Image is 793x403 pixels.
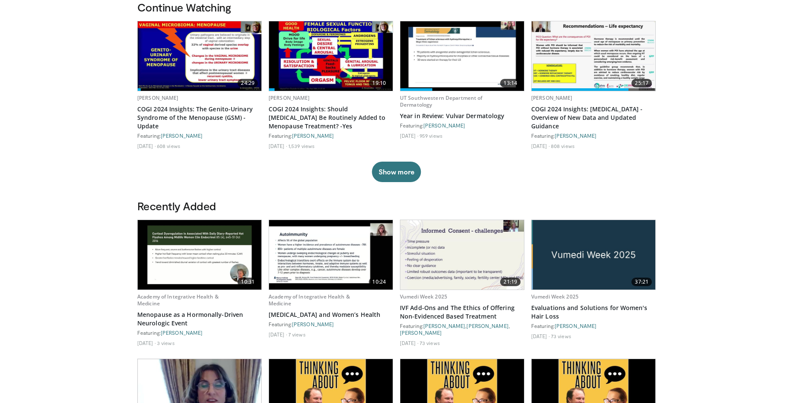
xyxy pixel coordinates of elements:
a: 37:21 [532,220,655,290]
img: c338cd8b-7ac8-49e0-9a4f-a073ccda6eb9.620x360_q85_upscale.jpg [400,220,524,290]
span: 19:10 [369,79,389,87]
li: 608 views [157,142,180,149]
span: 10:31 [237,278,258,286]
img: 71ba5052-f5e0-4888-bffd-53f04d4354f8.620x360_q85_upscale.jpg [269,21,393,91]
span: 25:17 [631,79,652,87]
a: [PERSON_NAME] [137,94,179,101]
a: [PERSON_NAME] [423,323,465,329]
img: a479e719-ad7a-4921-bf1b-3685b78a0a77.620x360_q85_upscale.jpg [138,21,261,91]
a: IVF Add-Ons and The Ethics of Offering Non-Evidenced Based Treatment [400,304,524,321]
a: Evaluations and Solutions for Women's Hair Loss [531,304,656,321]
div: Featuring: [531,132,656,139]
li: [DATE] [531,333,550,339]
span: 37:21 [631,278,652,286]
a: UT Southwestern Department of Dermatology [400,94,482,108]
div: Featuring: [269,321,393,328]
li: [DATE] [531,142,550,149]
li: 1,539 views [288,142,315,149]
span: 10:24 [369,278,389,286]
a: Vumedi Week 2025 [531,293,579,300]
a: [PERSON_NAME] [466,323,508,329]
a: [PERSON_NAME] [292,321,334,327]
img: 863ad2b7-98a8-4690-a4a1-461ddad521d5.620x360_q85_upscale.jpg [532,21,655,91]
div: Featuring: [137,132,262,139]
a: [PERSON_NAME] [161,133,203,139]
button: Show more [372,162,421,182]
div: Featuring: [137,329,262,336]
a: [PERSON_NAME] [555,323,596,329]
li: [DATE] [137,339,156,346]
a: Vumedi Week 2025 [400,293,447,300]
a: Menopause as a Hormonally-Driven Neurologic Event [137,310,262,328]
a: Year in Review: Vulvar Dermatology [400,112,524,120]
div: Featuring: [531,322,656,329]
a: [PERSON_NAME] [292,133,334,139]
a: Academy of Integrative Health & Medicine [137,293,219,307]
a: [PERSON_NAME] [531,94,573,101]
img: c83af1b5-04aa-475a-af0c-2ceb27fa279b.620x360_q85_upscale.jpg [269,220,393,290]
a: [MEDICAL_DATA] and Women’s Health [269,310,393,319]
a: [PERSON_NAME] [400,330,442,336]
a: COGI 2024 Insights: The Genito-Urinary Syndrome of the Menopause (GSM) - Update [137,105,262,130]
li: 73 views [551,333,571,339]
img: 15f3b668-c602-4700-91c2-a49dc2c2cd9e.620x360_q85_upscale.jpg [400,21,524,91]
h3: Continue Watching [137,0,656,14]
li: [DATE] [137,142,156,149]
li: [DATE] [400,339,418,346]
li: [DATE] [269,331,287,338]
li: 3 views [157,339,175,346]
a: 10:24 [269,220,393,290]
span: 21:19 [500,278,521,286]
a: 25:17 [532,21,655,91]
div: Featuring: [400,122,524,129]
img: fa547d8b-59d3-42ac-bb2b-bcfeb6730908.620x360_q85_upscale.jpg [138,220,261,290]
span: 24:29 [237,79,258,87]
span: 13:14 [500,79,521,87]
h3: Recently Added [137,199,656,213]
a: 10:31 [138,220,261,290]
a: [PERSON_NAME] [161,330,203,336]
li: 959 views [420,132,443,139]
a: [PERSON_NAME] [555,133,596,139]
a: [PERSON_NAME] [269,94,310,101]
a: Academy of Integrative Health & Medicine [269,293,350,307]
li: 7 views [288,331,306,338]
a: [PERSON_NAME] [423,122,465,128]
a: 21:19 [400,220,524,290]
div: Featuring: , , [400,322,524,336]
a: 24:29 [138,21,261,91]
a: COGI 2024 Insights: Should [MEDICAL_DATA] Be Routinely Added to Menopause Treatment? -Yes [269,105,393,130]
a: 13:14 [400,21,524,91]
li: [DATE] [269,142,287,149]
li: 73 views [420,339,440,346]
div: Featuring: [269,132,393,139]
a: COGI 2024 Insights: [MEDICAL_DATA] - Overview of New Data and Updated Guidance [531,105,656,130]
a: 19:10 [269,21,393,91]
li: [DATE] [400,132,418,139]
img: 4dd4c714-532f-44da-96b3-d887f22c4efa.jpg.620x360_q85_upscale.jpg [532,220,655,290]
li: 808 views [551,142,575,149]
